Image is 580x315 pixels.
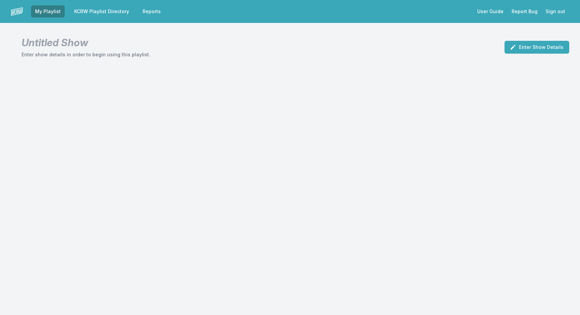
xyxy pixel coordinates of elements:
a: Report Bug [508,5,542,18]
a: My Playlist [31,5,65,18]
a: User Guide [473,5,508,18]
p: Enter show details in order to begin using this playlist. [22,51,150,58]
img: logo-white-87cec1fa9cbef997252546196dc51331.png [11,5,23,18]
h1: Untitled Show [22,36,150,49]
button: Enter Show Details [505,41,569,54]
button: Sign out [542,5,569,18]
a: Reports [139,5,165,18]
a: KCRW Playlist Directory [70,5,133,18]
